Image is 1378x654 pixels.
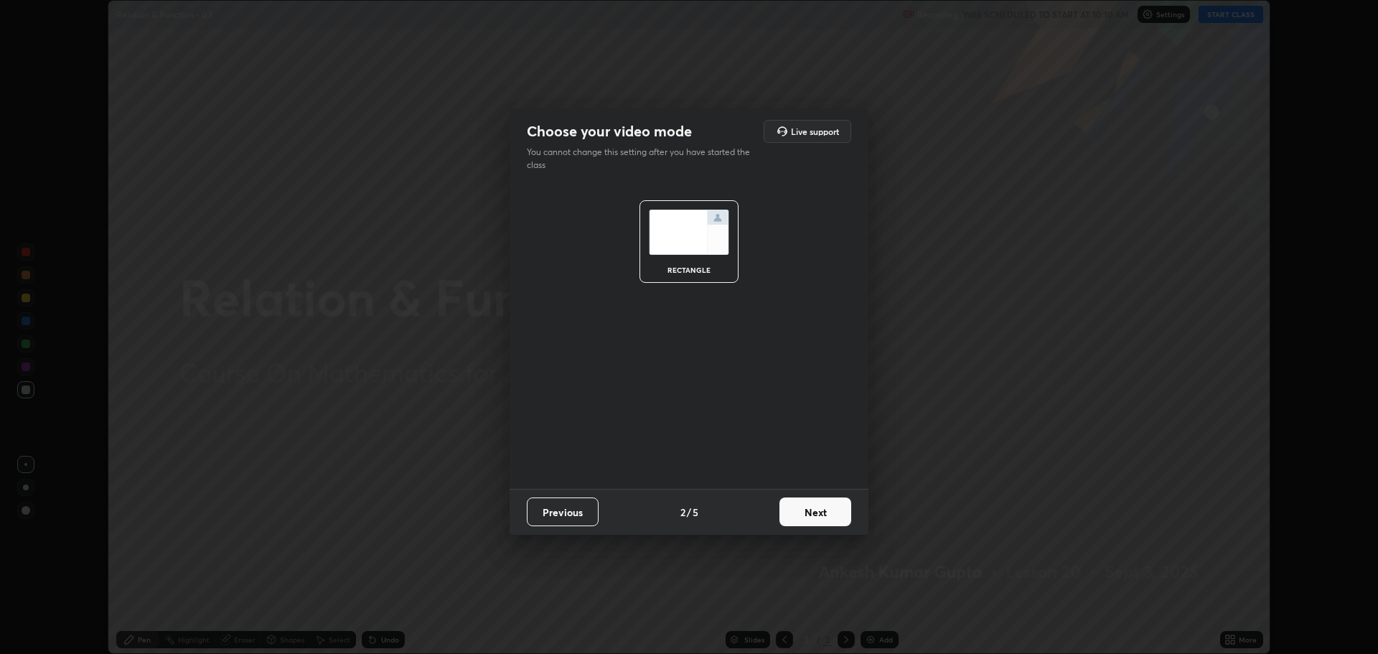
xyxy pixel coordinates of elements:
button: Previous [527,497,599,526]
h4: 2 [680,505,685,520]
h2: Choose your video mode [527,122,692,141]
div: rectangle [660,266,718,274]
h4: / [687,505,691,520]
p: You cannot change this setting after you have started the class [527,146,759,172]
h5: Live support [791,127,839,136]
h4: 5 [693,505,698,520]
img: normalScreenIcon.ae25ed63.svg [649,210,729,255]
button: Next [779,497,851,526]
